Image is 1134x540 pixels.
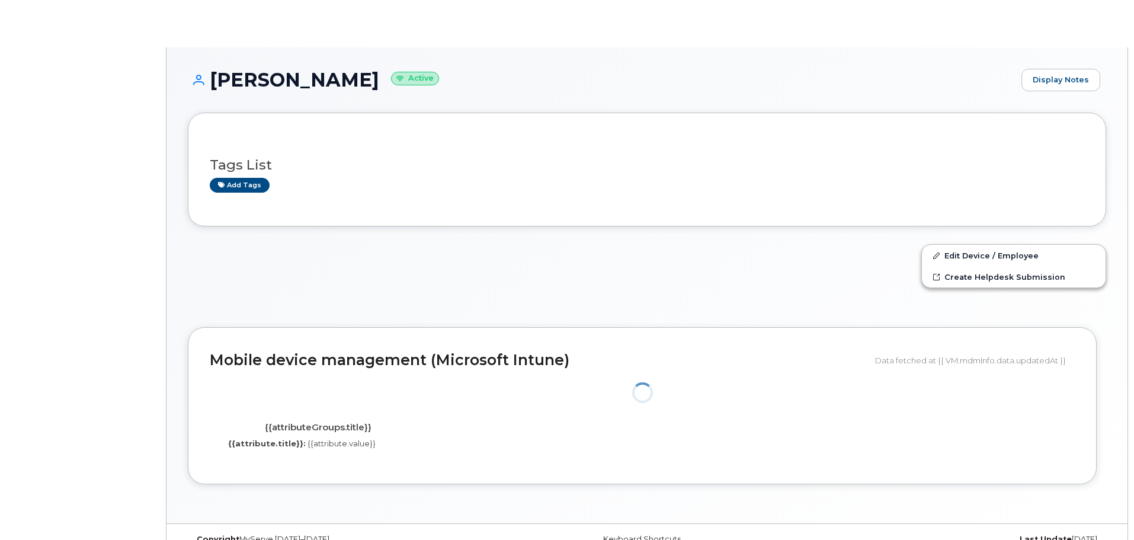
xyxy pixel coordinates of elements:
h1: [PERSON_NAME] [188,69,1016,90]
div: Data fetched at {{ VM.mdmInfo.data.updatedAt }} [875,349,1075,372]
span: {{attribute.value}} [307,439,376,448]
a: Create Helpdesk Submission [922,266,1106,287]
a: Display Notes [1021,69,1100,91]
label: {{attribute.title}}: [228,438,306,449]
small: Active [391,72,439,85]
a: Edit Device / Employee [922,245,1106,266]
h4: {{attributeGroups.title}} [219,423,417,433]
h2: Mobile device management (Microsoft Intune) [210,352,866,369]
a: Add tags [210,178,270,193]
h3: Tags List [210,158,1084,172]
